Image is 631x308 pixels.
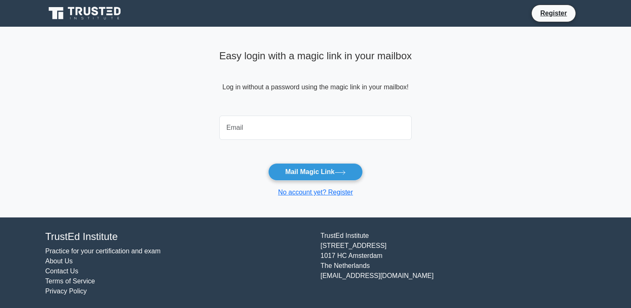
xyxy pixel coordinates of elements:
[45,231,311,243] h4: TrustEd Institute
[219,116,412,140] input: Email
[45,258,73,265] a: About Us
[45,268,78,275] a: Contact Us
[219,47,412,112] div: Log in without a password using the magic link in your mailbox!
[45,278,95,285] a: Terms of Service
[45,288,87,295] a: Privacy Policy
[535,8,572,18] a: Register
[278,189,353,196] a: No account yet? Register
[219,50,412,62] h4: Easy login with a magic link in your mailbox
[268,163,363,181] button: Mail Magic Link
[316,231,591,296] div: TrustEd Institute [STREET_ADDRESS] 1017 HC Amsterdam The Netherlands [EMAIL_ADDRESS][DOMAIN_NAME]
[45,247,161,255] a: Practice for your certification and exam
